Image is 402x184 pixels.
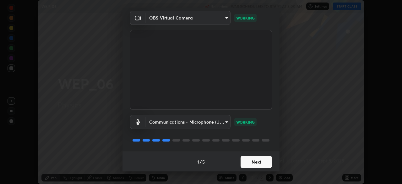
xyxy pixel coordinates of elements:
[236,119,255,125] p: WORKING
[236,15,255,21] p: WORKING
[202,159,205,165] h4: 5
[197,159,199,165] h4: 1
[145,11,231,25] div: OBS Virtual Camera
[241,156,272,168] button: Next
[145,115,231,129] div: OBS Virtual Camera
[200,159,202,165] h4: /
